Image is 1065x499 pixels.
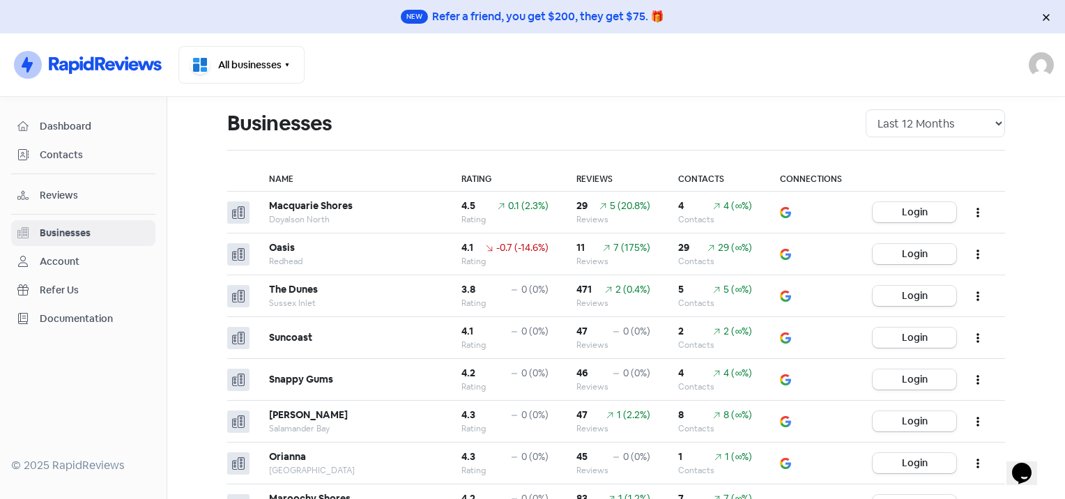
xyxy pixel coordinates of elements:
[40,254,79,269] div: Account
[521,324,549,339] div: 0 (0%)
[521,450,549,464] div: 0 (0%)
[678,450,682,464] div: 1
[461,255,548,268] div: Rating
[40,226,91,240] div: Businesses
[40,119,149,134] span: Dashboard
[11,183,155,208] a: Reviews
[269,373,333,385] b: Snappy Gums
[678,381,753,393] div: Contacts
[255,167,447,192] th: Name
[617,408,650,422] div: 1 (2.2%)
[664,167,767,192] th: Contacts
[718,240,752,255] div: 29 (∞%)
[678,464,753,477] div: Contacts
[576,282,592,297] div: 471
[461,240,473,255] div: 4.1
[678,324,684,339] div: 2
[178,46,305,84] button: All businesses
[678,366,684,381] div: 4
[461,422,548,435] div: Rating
[576,213,650,226] div: Reviews
[269,297,434,309] div: Sussex Inlet
[576,366,588,381] div: 46
[576,422,650,435] div: Reviews
[576,450,588,464] div: 45
[766,167,859,192] th: Connections
[521,366,549,381] div: 0 (0%)
[461,408,475,422] div: 4.3
[269,464,434,477] div: [GEOGRAPHIC_DATA]
[873,411,956,431] button: Login
[725,450,752,464] div: 1 (∞%)
[780,332,791,344] img: google.png
[461,464,548,477] div: Rating
[873,244,956,264] button: Login
[461,213,548,226] div: Rating
[269,213,434,226] div: Doyalson North
[678,282,684,297] div: 5
[678,240,689,255] div: 29
[461,366,475,381] div: 4.2
[269,450,306,463] b: Orianna
[269,283,318,295] b: The Dunes
[269,408,348,421] b: [PERSON_NAME]
[461,339,548,351] div: Rating
[11,457,155,474] div: © 2025 RapidReviews
[461,324,473,339] div: 4.1
[11,114,155,139] a: Dashboard
[461,297,548,309] div: Rating
[40,283,149,298] span: Refer Us
[461,282,475,297] div: 3.8
[508,199,549,213] div: 0.1 (2.3%)
[269,241,295,254] b: Oasis
[461,450,475,464] div: 4.3
[496,240,549,255] div: -0.7 (-14.6%)
[780,291,791,302] img: google.png
[40,312,149,326] span: Documentation
[562,167,664,192] th: Reviews
[11,220,155,246] a: Businesses
[11,277,155,303] a: Refer Us
[521,408,549,422] div: 0 (0%)
[623,450,650,464] div: 0 (0%)
[678,339,753,351] div: Contacts
[576,464,650,477] div: Reviews
[227,101,332,146] h1: Businesses
[269,331,312,344] b: Suncoast
[780,416,791,427] img: google.png
[432,8,664,25] div: Refer a friend, you get $200, they get $75. 🎁
[678,199,684,213] div: 4
[780,207,791,218] img: google.png
[269,255,434,268] div: Redhead
[610,199,650,213] div: 5 (20.8%)
[723,366,752,381] div: 4 (∞%)
[678,213,753,226] div: Contacts
[576,199,588,213] div: 29
[576,381,650,393] div: Reviews
[576,324,588,339] div: 47
[780,374,791,385] img: google.png
[11,306,155,332] a: Documentation
[873,369,956,390] button: Login
[613,240,650,255] div: 7 (175%)
[461,381,548,393] div: Rating
[723,408,752,422] div: 8 (∞%)
[11,142,155,168] a: Contacts
[623,366,650,381] div: 0 (0%)
[576,240,585,255] div: 11
[873,328,956,348] button: Login
[723,282,752,297] div: 5 (∞%)
[678,255,753,268] div: Contacts
[576,339,650,351] div: Reviews
[723,324,752,339] div: 2 (∞%)
[576,408,588,422] div: 47
[1029,52,1054,77] img: User
[678,297,753,309] div: Contacts
[401,10,428,24] span: New
[269,199,353,212] b: Macquarie Shores
[40,188,149,203] span: Reviews
[576,255,650,268] div: Reviews
[723,199,752,213] div: 4 (∞%)
[11,249,155,275] a: Account
[576,297,650,309] div: Reviews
